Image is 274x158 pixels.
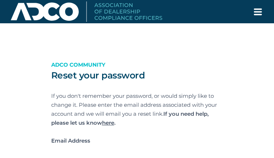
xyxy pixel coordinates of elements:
a: here [102,119,114,126]
label: Email Address [51,136,223,145]
h2: Reset your password [51,70,223,81]
p: ADCO Community [51,60,223,69]
p: If you don't remember your password, or would simply like to change it. Please enter the email ad... [51,91,223,127]
img: Association of Dealership Compliance Officers logo [11,1,162,21]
